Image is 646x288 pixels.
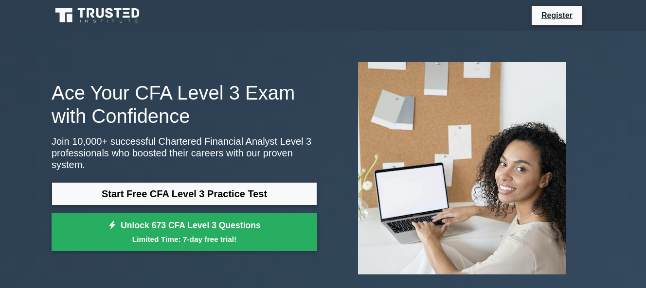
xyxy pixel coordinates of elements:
[52,213,317,252] a: Unlock 673 CFA Level 3 QuestionsLimited Time: 7-day free trial!
[536,9,578,21] a: Register
[52,136,317,170] p: Join 10,000+ successful Chartered Financial Analyst Level 3 professionals who boosted their caree...
[64,234,305,245] small: Limited Time: 7-day free trial!
[52,81,317,128] h1: Ace Your CFA Level 3 Exam with Confidence
[52,182,317,205] a: Start Free CFA Level 3 Practice Test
